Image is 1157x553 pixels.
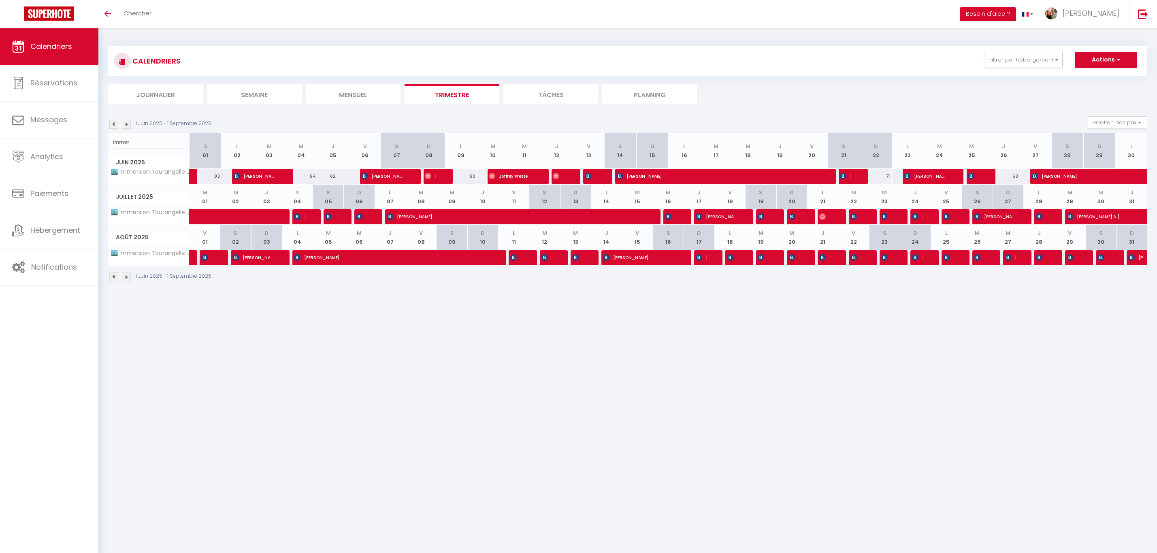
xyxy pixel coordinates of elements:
[450,189,454,196] abbr: M
[1085,185,1116,209] th: 30
[413,133,445,169] th: 08
[924,133,956,169] th: 24
[109,232,189,243] span: Août 2025
[467,225,498,250] th: 10
[1068,189,1072,196] abbr: M
[697,229,701,237] abbr: D
[510,250,521,265] span: [PERSON_NAME][MEDICAL_DATA]
[1067,209,1123,224] span: [PERSON_NAME] A [PERSON_NAME]
[1138,9,1148,19] img: logout
[988,169,1020,184] div: 63
[236,143,239,150] abbr: L
[553,168,563,184] span: [PERSON_NAME]
[1130,229,1134,237] abbr: D
[602,84,697,104] li: Planning
[253,133,285,169] th: 03
[993,225,1023,250] th: 27
[985,52,1063,68] button: Filtrer par hébergement
[24,6,74,21] img: Super Booking
[650,143,654,150] abbr: D
[387,209,653,224] span: [PERSON_NAME]
[1055,185,1085,209] th: 29
[684,225,714,250] th: 17
[715,225,746,250] th: 18
[313,225,344,250] th: 05
[819,250,830,265] span: Yv N
[869,225,900,250] th: 23
[937,143,942,150] abbr: M
[696,209,738,224] span: [PERSON_NAME]
[331,143,335,150] abbr: J
[251,185,282,209] th: 03
[1085,225,1116,250] th: 30
[696,250,706,265] span: [PERSON_NAME]
[758,209,768,224] span: [PERSON_NAME]
[207,84,302,104] li: Semaine
[869,185,900,209] th: 23
[298,143,303,150] abbr: M
[605,229,608,237] abbr: J
[729,229,731,237] abbr: L
[776,185,807,209] th: 20
[388,229,392,237] abbr: J
[881,250,892,265] span: [PERSON_NAME]
[202,250,212,265] span: [PERSON_NAME]
[1099,229,1103,237] abbr: S
[821,229,825,237] abbr: J
[697,189,701,196] abbr: J
[30,41,72,51] span: Calendriers
[796,133,828,169] th: 20
[874,143,878,150] abbr: D
[130,52,181,70] h3: CALENDRIERS
[900,185,931,209] th: 24
[481,229,485,237] abbr: D
[543,189,546,196] abbr: S
[943,209,954,224] span: [PERSON_NAME]
[618,143,622,150] abbr: S
[541,250,552,265] span: [PERSON_NAME]
[425,168,435,184] span: [PERSON_NAME]
[727,250,737,265] span: [PERSON_NAME]
[851,189,856,196] abbr: M
[840,168,850,184] span: [PERSON_NAME] Le Saint
[1116,185,1147,209] th: 31
[653,225,684,250] th: 16
[381,133,413,169] th: 07
[190,133,222,169] th: 01
[282,185,313,209] th: 04
[788,250,799,265] span: [PERSON_NAME]
[819,209,830,224] span: [PERSON_NAME]
[445,133,477,169] th: 09
[585,168,595,184] span: [PERSON_NAME]
[395,143,398,150] abbr: S
[1128,250,1147,265] span: [PERSON_NAME][MEDICAL_DATA]
[636,133,668,169] th: 15
[883,229,886,237] abbr: S
[700,133,732,169] th: 17
[282,225,313,250] th: 04
[838,225,869,250] th: 22
[842,143,846,150] abbr: S
[788,209,799,224] span: [PERSON_NAME]
[109,191,189,203] span: Juillet 2025
[406,225,437,250] th: 08
[728,189,732,196] abbr: V
[1036,250,1046,265] span: [PERSON_NAME]
[529,185,560,209] th: 12
[317,169,349,184] div: 62
[498,225,529,250] th: 11
[667,229,670,237] abbr: S
[764,133,796,169] th: 19
[264,229,268,237] abbr: D
[1130,189,1134,196] abbr: J
[202,189,207,196] abbr: M
[604,133,636,169] th: 14
[190,225,220,250] th: 01
[529,225,560,250] th: 12
[668,133,700,169] th: 16
[759,229,763,237] abbr: M
[251,225,282,250] th: 03
[807,225,838,250] th: 21
[1024,185,1055,209] th: 28
[419,229,423,237] abbr: V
